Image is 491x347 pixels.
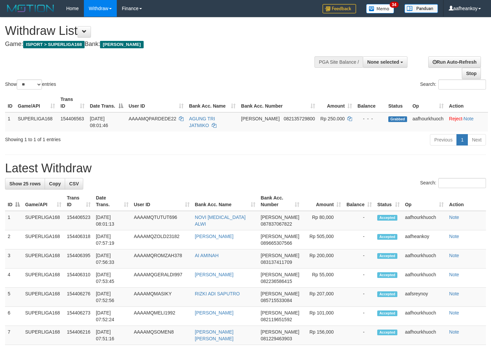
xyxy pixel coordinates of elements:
label: Search: [420,79,486,90]
a: Note [449,253,459,258]
th: Game/API: activate to sort column ascending [22,192,64,211]
span: [PERSON_NAME] [261,291,299,296]
div: PGA Site Balance / [314,56,363,68]
span: Copy 081229463903 to clipboard [261,336,292,341]
td: 154406276 [64,288,93,307]
td: 154406395 [64,249,93,269]
th: Amount: activate to sort column ascending [302,192,344,211]
input: Search: [438,79,486,90]
th: Bank Acc. Number: activate to sort column ascending [258,192,302,211]
img: Button%20Memo.svg [366,4,394,13]
span: Accepted [377,215,397,221]
label: Search: [420,178,486,188]
div: - - - [357,115,383,122]
td: 154406216 [64,326,93,345]
a: [PERSON_NAME] [195,272,234,277]
td: 1 [5,211,22,230]
td: aafhourkhuoch [410,112,446,131]
td: SUPERLIGA168 [22,326,64,345]
td: SUPERLIGA168 [22,230,64,249]
td: [DATE] 07:56:33 [93,249,131,269]
span: Accepted [377,291,397,297]
td: AAAAMQZOLD23182 [131,230,192,249]
td: 1 [5,112,15,131]
h1: Withdraw List [5,24,321,38]
td: AAAAMQGERALDI997 [131,269,192,288]
a: Stop [462,68,481,79]
span: Copy 082236586415 to clipboard [261,279,292,284]
a: NOVI [MEDICAL_DATA] ALWI [195,215,246,227]
span: [PERSON_NAME] [261,310,299,315]
td: 6 [5,307,22,326]
th: Trans ID: activate to sort column ascending [58,93,87,112]
span: Copy 089665307566 to clipboard [261,240,292,246]
span: Accepted [377,330,397,335]
td: aafsreynoy [402,288,447,307]
th: Bank Acc. Name: activate to sort column ascending [192,192,258,211]
td: Rp 101,000 [302,307,344,326]
span: Copy 087837067822 to clipboard [261,221,292,227]
button: None selected [363,56,407,68]
td: 2 [5,230,22,249]
span: Accepted [377,234,397,240]
span: Accepted [377,310,397,316]
th: Trans ID: activate to sort column ascending [64,192,93,211]
a: Note [449,310,459,315]
td: Rp 200,000 [302,249,344,269]
td: - [344,326,375,345]
th: Balance [355,93,386,112]
span: AAAAMQPARDEDE22 [129,116,176,121]
a: [PERSON_NAME] [PERSON_NAME] [195,329,234,341]
a: Copy [45,178,65,189]
a: AGUNG TRI JATMIKO [189,116,215,128]
th: Date Trans.: activate to sort column descending [87,93,126,112]
th: Date Trans.: activate to sort column ascending [93,192,131,211]
a: RIZKI ADI SAPUTRO [195,291,240,296]
td: - [344,211,375,230]
span: [PERSON_NAME] [261,253,299,258]
a: [PERSON_NAME] [195,234,234,239]
h4: Game: Bank: [5,41,321,48]
th: Amount: activate to sort column ascending [318,93,355,112]
span: ISPORT > SUPERLIGA168 [23,41,85,48]
a: Note [463,116,474,121]
td: AAAAMQMASIKY [131,288,192,307]
th: User ID: activate to sort column ascending [126,93,186,112]
span: None selected [367,59,399,65]
td: aafhourkhuoch [402,307,447,326]
label: Show entries [5,79,56,90]
td: Rp 207,000 [302,288,344,307]
td: 154406273 [64,307,93,326]
span: Copy 085715533084 to clipboard [261,298,292,303]
span: [PERSON_NAME] [100,41,143,48]
td: aafhourkhuoch [402,249,447,269]
td: [DATE] 07:52:24 [93,307,131,326]
span: Copy 082119651592 to clipboard [261,317,292,322]
span: Accepted [377,272,397,278]
th: ID [5,93,15,112]
td: 5 [5,288,22,307]
td: 7 [5,326,22,345]
a: Note [449,215,459,220]
select: Showentries [17,79,42,90]
img: panduan.png [404,4,438,13]
span: CSV [69,181,79,186]
span: Copy [49,181,61,186]
span: Copy 082135729800 to clipboard [284,116,315,121]
td: [DATE] 07:53:45 [93,269,131,288]
img: Feedback.jpg [323,4,356,13]
th: Balance: activate to sort column ascending [344,192,375,211]
td: SUPERLIGA168 [22,288,64,307]
a: Note [449,329,459,335]
span: Grabbed [388,116,407,122]
td: Rp 55,000 [302,269,344,288]
a: Note [449,291,459,296]
span: [PERSON_NAME] [261,272,299,277]
th: Action [446,192,486,211]
td: AAAAMQSOMEN8 [131,326,192,345]
td: 4 [5,269,22,288]
td: Rp 80,000 [302,211,344,230]
td: - [344,249,375,269]
td: SUPERLIGA168 [22,269,64,288]
a: Note [449,234,459,239]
